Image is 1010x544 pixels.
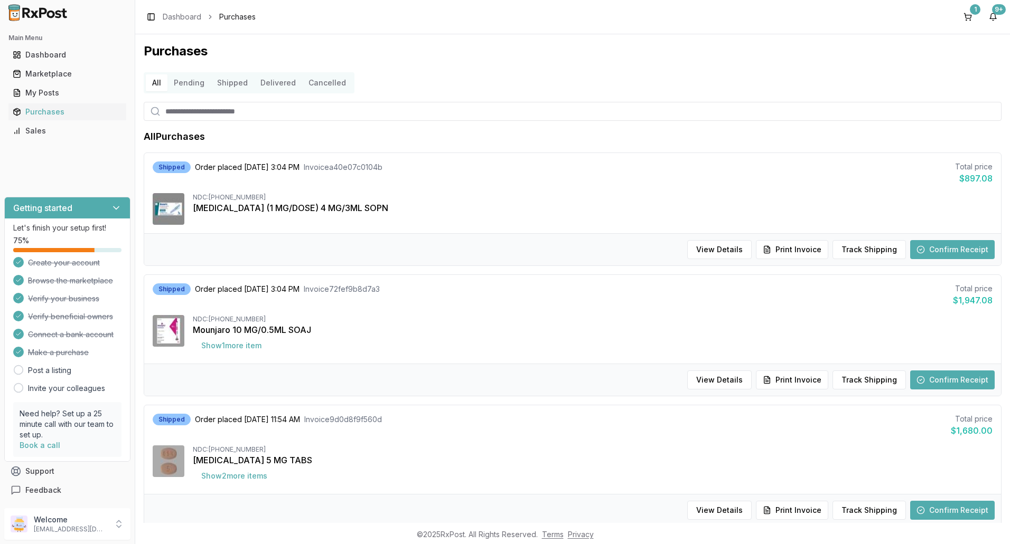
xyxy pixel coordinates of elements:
div: NDC: [PHONE_NUMBER] [193,315,993,323]
div: Shipped [153,414,191,425]
span: 75 % [13,235,29,246]
button: 1 [959,8,976,25]
span: Feedback [25,485,61,495]
button: Marketplace [4,65,130,82]
span: Order placed [DATE] 3:04 PM [195,162,300,173]
span: Invoice 72fef9b8d7a3 [304,284,380,294]
button: Support [4,462,130,481]
a: Invite your colleagues [28,383,105,394]
div: Purchases [13,107,122,117]
div: [MEDICAL_DATA] (1 MG/DOSE) 4 MG/3ML SOPN [193,202,993,214]
a: Dashboard [163,12,201,22]
a: Dashboard [8,45,126,64]
div: Total price [953,283,993,294]
img: Ozempic (1 MG/DOSE) 4 MG/3ML SOPN [153,193,184,225]
div: $1,947.08 [953,294,993,307]
button: Confirm Receipt [910,501,995,520]
p: Let's finish your setup first! [13,223,121,233]
span: Verify your business [28,293,99,304]
div: $1,680.00 [951,424,993,437]
iframe: Intercom live chat [974,508,999,533]
h1: Purchases [144,43,1002,60]
div: Mounjaro 10 MG/0.5ML SOAJ [193,323,993,336]
div: NDC: [PHONE_NUMBER] [193,193,993,202]
button: Delivered [254,74,302,91]
a: Terms [542,530,564,539]
button: Show2more items [193,466,276,485]
h1: All Purchases [144,129,205,144]
a: Post a listing [28,365,71,376]
span: Invoice 9d0d8f9f560d [304,414,382,425]
div: Marketplace [13,69,122,79]
h2: Main Menu [8,34,126,42]
button: All [146,74,167,91]
button: Confirm Receipt [910,370,995,389]
span: Browse the marketplace [28,275,113,286]
button: Show1more item [193,336,270,355]
a: Purchases [8,102,126,121]
span: Connect a bank account [28,329,114,340]
button: View Details [687,370,752,389]
div: My Posts [13,88,122,98]
p: Need help? Set up a 25 minute call with our team to set up. [20,408,115,440]
button: Print Invoice [756,501,828,520]
button: View Details [687,501,752,520]
a: Book a call [20,441,60,450]
button: View Details [687,240,752,259]
div: NDC: [PHONE_NUMBER] [193,445,993,454]
button: My Posts [4,84,130,101]
span: Make a purchase [28,347,89,358]
img: Mounjaro 10 MG/0.5ML SOAJ [153,315,184,347]
a: Privacy [568,530,594,539]
span: Order placed [DATE] 11:54 AM [195,414,300,425]
button: Purchases [4,103,130,120]
button: Track Shipping [833,370,906,389]
a: My Posts [8,83,126,102]
img: Eliquis 5 MG TABS [153,445,184,477]
span: Invoice a40e07c0104b [304,162,382,173]
div: $897.08 [955,172,993,185]
button: Confirm Receipt [910,240,995,259]
div: Total price [951,414,993,424]
span: Purchases [219,12,256,22]
p: Welcome [34,514,107,525]
span: Order placed [DATE] 3:04 PM [195,284,300,294]
div: 1 [970,4,980,15]
button: Print Invoice [756,240,828,259]
button: Print Invoice [756,370,828,389]
div: [MEDICAL_DATA] 5 MG TABS [193,454,993,466]
nav: breadcrumb [163,12,256,22]
button: Track Shipping [833,240,906,259]
div: Shipped [153,283,191,295]
button: Shipped [211,74,254,91]
a: Sales [8,121,126,140]
div: Sales [13,126,122,136]
img: User avatar [11,516,27,532]
button: Sales [4,122,130,139]
button: Pending [167,74,211,91]
span: Verify beneficial owners [28,311,113,322]
div: Dashboard [13,50,122,60]
span: Create your account [28,257,100,268]
div: Total price [955,161,993,172]
button: Cancelled [302,74,352,91]
button: 9+ [985,8,1002,25]
button: Dashboard [4,46,130,63]
h3: Getting started [13,202,72,214]
button: Feedback [4,481,130,500]
img: RxPost Logo [4,4,72,21]
a: Marketplace [8,64,126,83]
div: 9+ [992,4,1006,15]
div: Shipped [153,161,191,173]
button: Track Shipping [833,501,906,520]
p: [EMAIL_ADDRESS][DOMAIN_NAME] [34,525,107,533]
